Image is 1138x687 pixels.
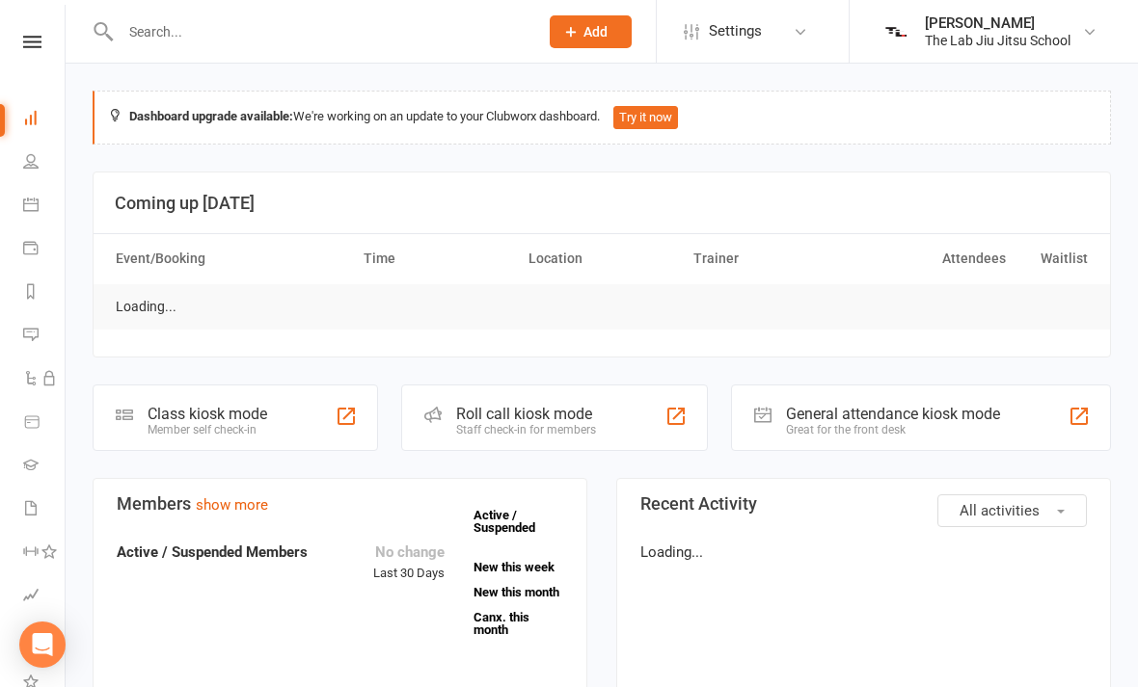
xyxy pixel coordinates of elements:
[115,194,1089,213] h3: Coming up [DATE]
[1015,234,1097,283] th: Waitlist
[464,494,549,548] a: Active / Suspended
[23,272,67,315] a: Reports
[925,32,1070,49] div: The Lab Jiu Jitsu School
[373,541,445,584] div: Last 30 Days
[23,228,67,272] a: Payments
[107,234,355,283] th: Event/Booking
[196,496,268,514] a: show more
[373,541,445,564] div: No change
[640,494,1087,514] h3: Recent Activity
[107,284,185,330] td: Loading...
[148,423,267,436] div: Member self check-in
[520,234,685,283] th: Location
[786,423,1000,436] div: Great for the front desk
[115,18,525,45] input: Search...
[456,405,596,423] div: Roll call kiosk mode
[850,234,1015,283] th: Attendees
[355,234,520,283] th: Time
[23,185,67,228] a: Calendar
[613,106,678,129] button: Try it now
[117,494,563,514] h3: Members
[640,541,1087,564] p: Loading...
[709,10,762,53] span: Settings
[786,405,1000,423] div: General attendance kiosk mode
[550,15,632,48] button: Add
[583,24,608,40] span: Add
[474,561,563,573] a: New this week
[117,543,308,561] strong: Active / Suspended Members
[877,13,915,51] img: thumb_image1727872028.png
[474,611,563,636] a: Canx. this month
[129,109,293,123] strong: Dashboard upgrade available:
[19,621,66,668] div: Open Intercom Messenger
[23,402,67,445] a: Product Sales
[937,494,1087,527] button: All activities
[960,502,1040,519] span: All activities
[148,405,267,423] div: Class kiosk mode
[23,575,67,619] a: Assessments
[474,586,563,598] a: New this month
[925,14,1070,32] div: [PERSON_NAME]
[93,91,1111,145] div: We're working on an update to your Clubworx dashboard.
[456,423,596,436] div: Staff check-in for members
[23,98,67,142] a: Dashboard
[685,234,850,283] th: Trainer
[23,142,67,185] a: People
